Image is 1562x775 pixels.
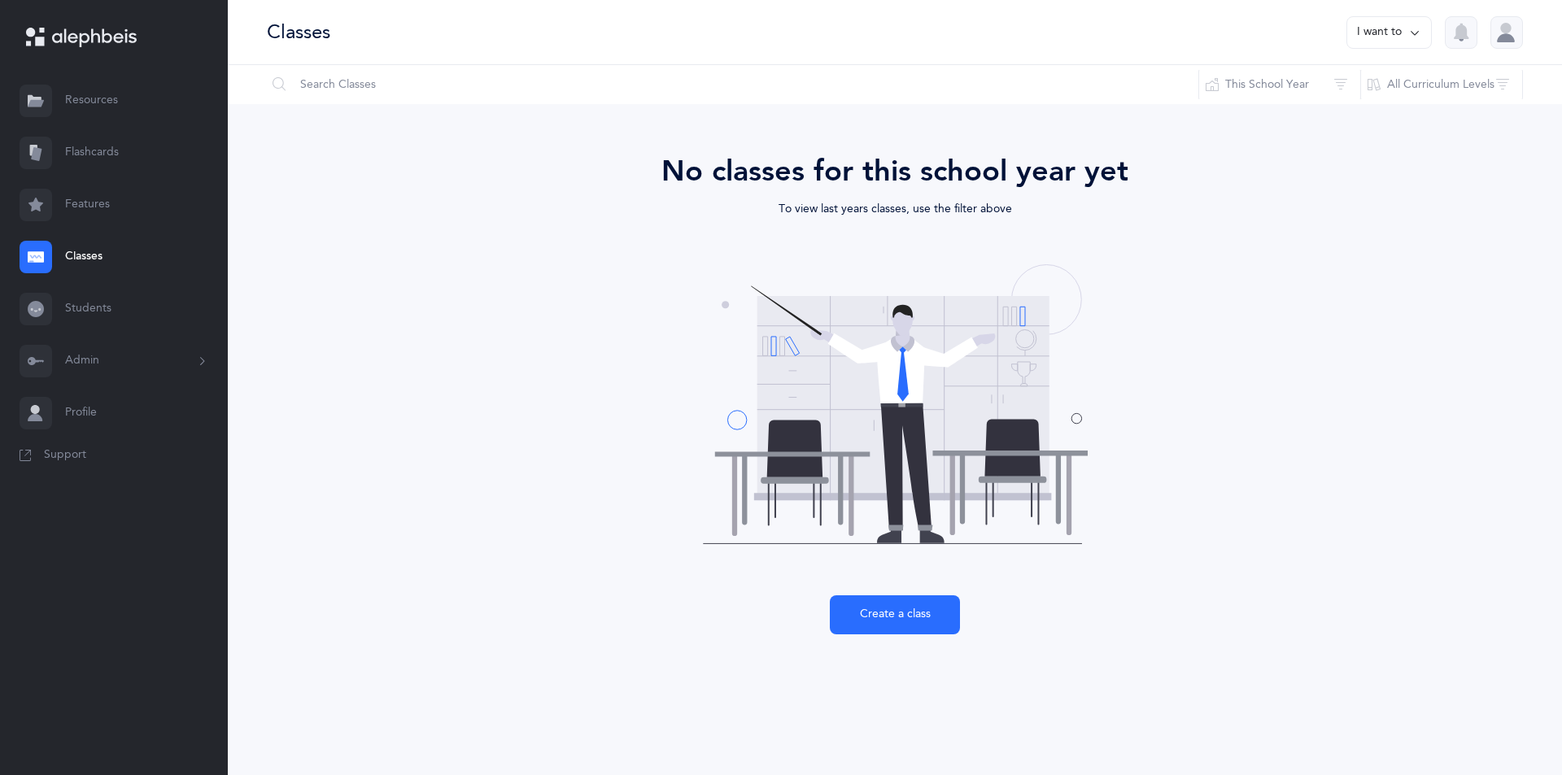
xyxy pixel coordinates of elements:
[569,194,1220,219] div: To view last years classes, use the filter above
[1481,694,1542,755] iframe: Drift Widget Chat Controller
[830,595,960,634] button: Create a class
[267,19,330,46] div: Classes
[44,447,86,464] span: Support
[1346,16,1432,49] button: I want to
[702,251,1089,556] img: classes-coming-soon.svg
[472,150,1318,194] div: No classes for this school year yet
[266,65,1199,104] input: Search Classes
[1198,65,1361,104] button: This School Year
[1360,65,1523,104] button: All Curriculum Levels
